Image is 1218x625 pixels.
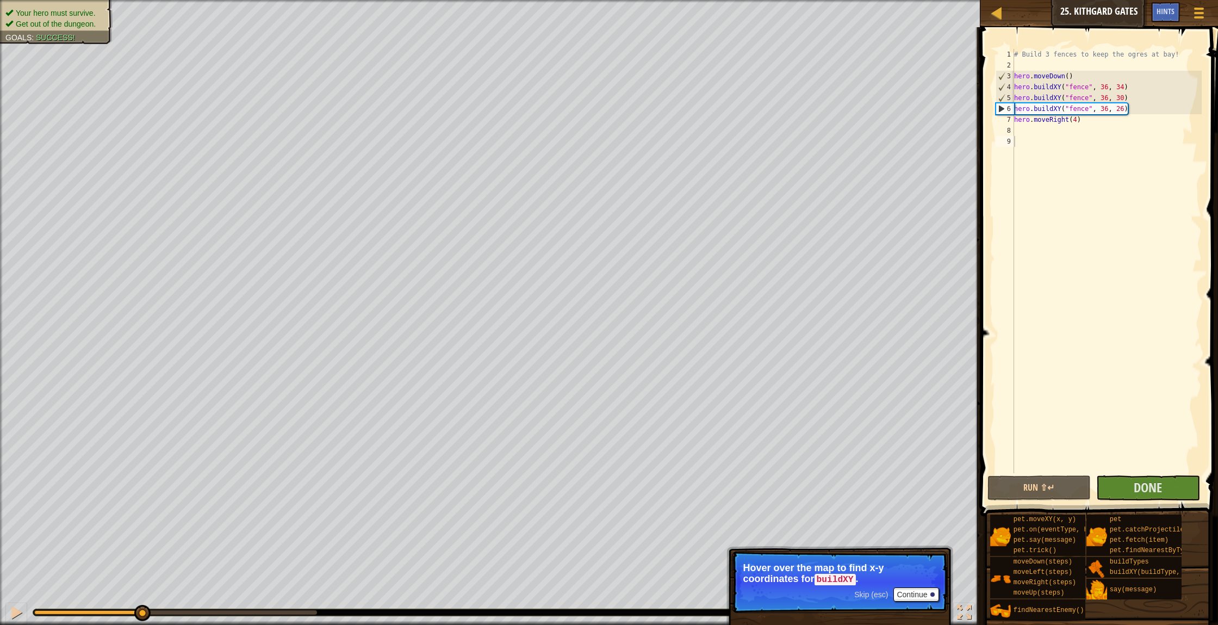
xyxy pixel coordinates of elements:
[1014,526,1115,534] span: pet.on(eventType, handler)
[1134,479,1162,496] span: Done
[32,33,36,42] span: :
[990,568,1011,589] img: portrait.png
[5,603,27,625] button: ⌘ + P: Pause
[996,103,1014,114] div: 6
[1086,558,1107,579] img: portrait.png
[990,601,1011,621] img: portrait.png
[1185,2,1213,28] button: Show game menu
[996,71,1014,82] div: 3
[1110,526,1211,534] span: pet.catchProjectile(arrow)
[1014,589,1065,597] span: moveUp(steps)
[16,9,96,17] span: Your hero must survive.
[1110,558,1149,566] span: buildTypes
[854,590,888,599] span: Skip (esc)
[1096,475,1200,500] button: Done
[996,125,1014,136] div: 8
[1014,568,1072,576] span: moveLeft(steps)
[16,20,96,28] span: Get out of the dungeon.
[1014,516,1076,523] span: pet.moveXY(x, y)
[1110,586,1157,593] span: say(message)
[1157,6,1174,16] span: Hints
[1014,536,1076,544] span: pet.say(message)
[36,33,75,42] span: Success!
[953,603,975,625] button: Toggle fullscreen
[5,18,104,29] li: Get out of the dungeon.
[1014,579,1076,586] span: moveRight(steps)
[1110,547,1215,554] span: pet.findNearestByType(type)
[1110,536,1169,544] span: pet.fetch(item)
[996,92,1014,103] div: 5
[990,526,1011,547] img: portrait.png
[1086,526,1107,547] img: portrait.png
[5,8,104,18] li: Your hero must survive.
[1110,516,1122,523] span: pet
[1086,580,1107,601] img: portrait.png
[996,114,1014,125] div: 7
[996,49,1014,60] div: 1
[987,475,1091,500] button: Run ⇧↵
[815,574,856,586] code: buildXY
[1110,568,1204,576] span: buildXY(buildType, x, y)
[1014,558,1072,566] span: moveDown(steps)
[5,33,32,42] span: Goals
[996,82,1014,92] div: 4
[996,60,1014,71] div: 2
[1014,547,1057,554] span: pet.trick()
[996,136,1014,147] div: 9
[893,587,939,602] button: Continue
[1014,607,1084,614] span: findNearestEnemy()
[743,562,936,585] p: Hover over the map to find x-y coordinates for .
